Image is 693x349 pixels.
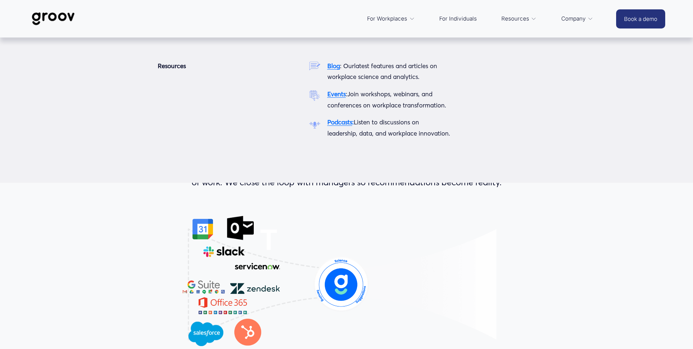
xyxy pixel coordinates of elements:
img: Groov | Workplace Science Platform | Unlock Performance | Drive Results [28,7,79,31]
span: Company [561,14,586,24]
a: folder dropdown [558,10,597,27]
a: folder dropdown [498,10,540,27]
strong: : [352,118,354,126]
span: For Workplaces [367,14,407,24]
strong: Resources [158,62,186,70]
a: Book a demo [616,9,665,28]
p: Join workshops, webinars, and conferences on workplace transformation. [327,89,450,111]
p: Listen to discussions on leadership, data, and workplace innovation. [327,117,450,139]
a: Events [327,90,346,98]
a: Podcasts [327,118,352,126]
a: For Individuals [436,10,480,27]
span: : Our [340,62,354,70]
p: latest features and articles on workplace science and analytics. [327,61,450,83]
span: Resources [501,14,529,24]
a: folder dropdown [363,10,418,27]
span: : [346,90,347,98]
a: Blog [327,62,340,70]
